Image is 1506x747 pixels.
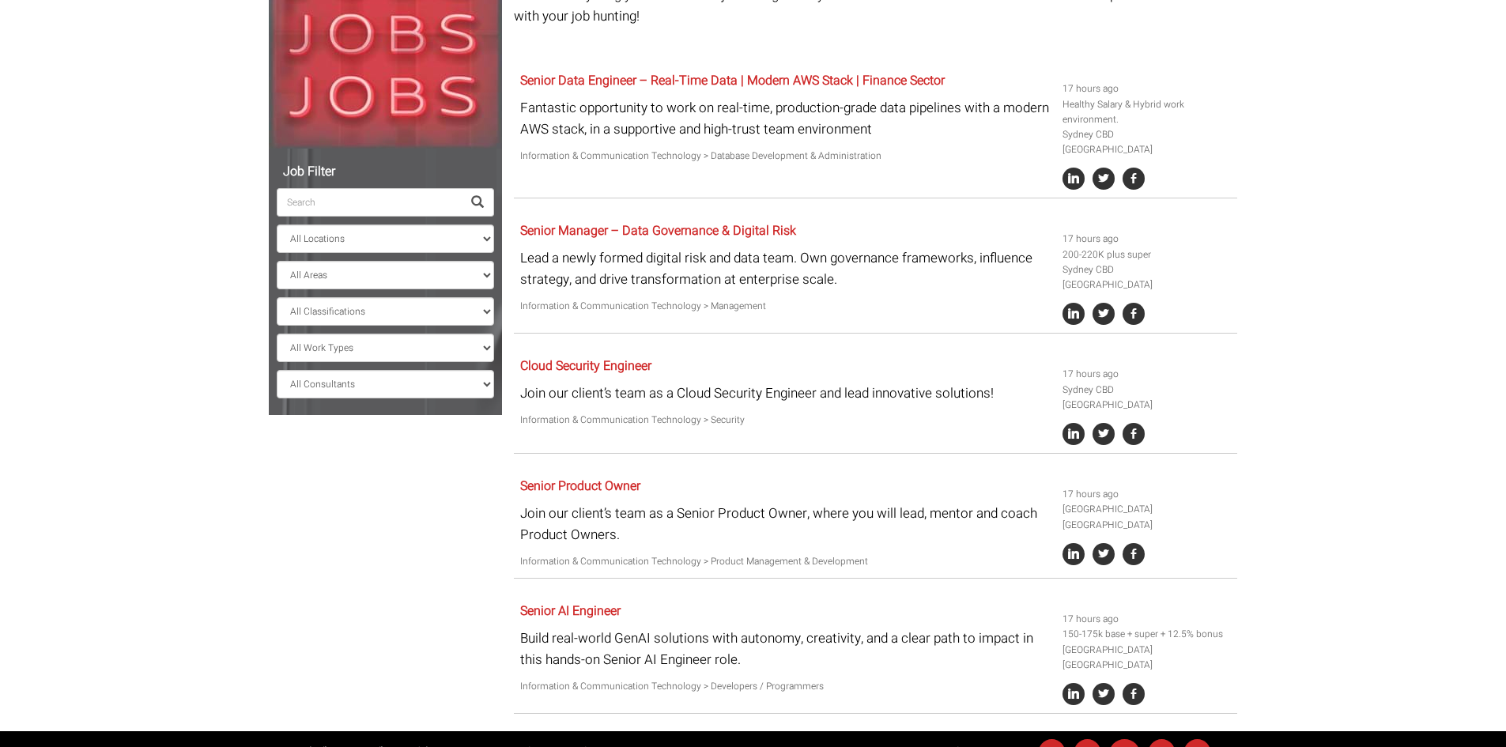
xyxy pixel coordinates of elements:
p: Join our client’s team as a Cloud Security Engineer and lead innovative solutions! [520,383,1051,404]
a: Cloud Security Engineer [520,357,651,375]
h5: Job Filter [277,165,494,179]
li: 200-220K plus super [1063,247,1232,262]
p: Information & Communication Technology > Database Development & Administration [520,149,1051,164]
a: Senior AI Engineer [520,602,621,621]
a: Senior Manager – Data Governance & Digital Risk [520,221,796,240]
li: Sydney CBD [GEOGRAPHIC_DATA] [1063,127,1232,157]
p: Fantastic opportunity to work on real-time, production-grade data pipelines with a modern AWS sta... [520,97,1051,140]
p: Information & Communication Technology > Security [520,413,1051,428]
input: Search [277,188,462,217]
li: Sydney CBD [GEOGRAPHIC_DATA] [1063,262,1232,292]
p: Information & Communication Technology > Developers / Programmers [520,679,1051,694]
li: 17 hours ago [1063,487,1232,502]
p: Build real-world GenAI solutions with autonomy, creativity, and a clear path to impact in this ha... [520,628,1051,670]
li: 17 hours ago [1063,81,1232,96]
li: Healthy Salary & Hybrid work environment. [1063,97,1232,127]
li: [GEOGRAPHIC_DATA] [GEOGRAPHIC_DATA] [1063,502,1232,532]
li: 150-175k base + super + 12.5% bonus [1063,627,1232,642]
li: Sydney CBD [GEOGRAPHIC_DATA] [1063,383,1232,413]
li: [GEOGRAPHIC_DATA] [GEOGRAPHIC_DATA] [1063,643,1232,673]
p: Information & Communication Technology > Management [520,299,1051,314]
li: 17 hours ago [1063,367,1232,382]
li: 17 hours ago [1063,612,1232,627]
a: Senior Product Owner [520,477,640,496]
a: Senior Data Engineer – Real-Time Data | Modern AWS Stack | Finance Sector [520,71,945,90]
p: Information & Communication Technology > Product Management & Development [520,554,1051,569]
p: Lead a newly formed digital risk and data team. Own governance frameworks, influence strategy, an... [520,247,1051,290]
li: 17 hours ago [1063,232,1232,247]
p: Join our client’s team as a Senior Product Owner, where you will lead, mentor and coach Product O... [520,503,1051,545]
